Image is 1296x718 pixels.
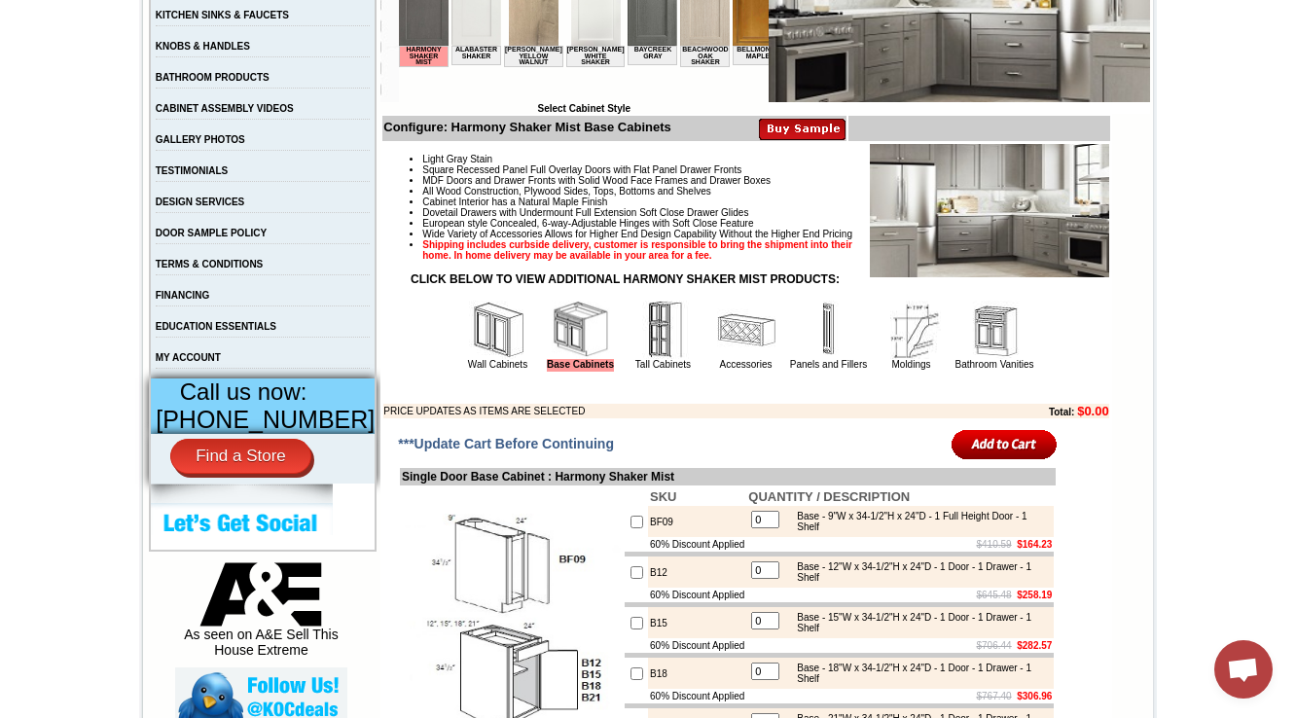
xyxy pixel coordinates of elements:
li: All Wood Construction, Plywood Sides, Tops, Bottoms and Shelves [422,186,1108,197]
a: CABINET ASSEMBLY VIDEOS [156,103,294,114]
b: SKU [650,489,676,504]
div: As seen on A&E Sell This House Extreme [175,562,347,667]
td: 60% Discount Applied [648,638,746,653]
li: Dovetail Drawers with Undermount Full Extension Soft Close Drawer Glides [422,207,1108,218]
a: TERMS & CONDITIONS [156,259,264,269]
td: 60% Discount Applied [648,588,746,602]
td: 60% Discount Applied [648,537,746,552]
a: Moldings [891,359,930,370]
li: MDF Doors and Drawer Fronts with Solid Wood Face Frames and Drawer Boxes [422,175,1108,186]
td: B12 [648,556,746,588]
img: Bathroom Vanities [965,301,1024,359]
strong: Shipping includes curbside delivery, customer is responsible to bring the shipment into their hom... [422,239,852,261]
input: Add to Cart [952,428,1058,460]
b: $0.00 [1077,404,1109,418]
div: Open chat [1214,640,1273,699]
img: Product Image [870,144,1109,277]
b: $258.19 [1017,590,1052,600]
a: BATHROOM PRODUCTS [156,72,270,83]
div: Base - 18"W x 34-1/2"H x 24"D - 1 Door - 1 Drawer - 1 Shelf [787,663,1049,684]
li: Light Gray Stain [422,154,1108,164]
b: $306.96 [1017,691,1052,701]
img: Accessories [717,301,775,359]
a: Wall Cabinets [468,359,527,370]
a: Bathroom Vanities [955,359,1034,370]
img: Base Cabinets [552,301,610,359]
td: B18 [648,658,746,689]
b: Total: [1049,407,1074,417]
img: Tall Cabinets [634,301,693,359]
a: DOOR SAMPLE POLICY [156,228,267,238]
td: B15 [648,607,746,638]
a: Panels and Fillers [790,359,867,370]
b: Configure: Harmony Shaker Mist Base Cabinets [383,120,670,134]
a: Find a Store [170,439,311,474]
span: ***Update Cart Before Continuing [398,436,614,451]
div: Base - 15"W x 34-1/2"H x 24"D - 1 Door - 1 Drawer - 1 Shelf [787,612,1049,633]
a: MY ACCOUNT [156,352,221,363]
b: $282.57 [1017,640,1052,651]
s: $645.48 [977,590,1012,600]
s: $706.44 [977,640,1012,651]
td: PRICE UPDATES AS ITEMS ARE SELECTED [383,404,942,418]
a: DESIGN SERVICES [156,197,245,207]
li: Cabinet Interior has a Natural Maple Finish [422,197,1108,207]
a: KNOBS & HANDLES [156,41,250,52]
a: TESTIMONIALS [156,165,228,176]
li: Square Recessed Panel Full Overlay Doors with Flat Panel Drawer Fronts [422,164,1108,175]
strong: CLICK BELOW TO VIEW ADDITIONAL HARMONY SHAKER MIST PRODUCTS: [411,272,840,286]
a: EDUCATION ESSENTIALS [156,321,276,332]
td: Single Door Base Cabinet : Harmony Shaker Mist [400,468,1056,485]
a: GALLERY PHOTOS [156,134,245,145]
li: European style Concealed, 6-way-Adjustable Hinges with Soft Close Feature [422,218,1108,229]
a: Accessories [720,359,773,370]
a: KITCHEN SINKS & FAUCETS [156,10,289,20]
li: Wide Variety of Accessories Allows for Higher End Design Capability Without the Higher End Pricing [422,229,1108,239]
b: $164.23 [1017,539,1052,550]
a: FINANCING [156,290,210,301]
td: 60% Discount Applied [648,689,746,703]
span: Call us now: [180,378,307,405]
img: Moldings [882,301,941,359]
a: Base Cabinets [547,359,614,372]
td: BF09 [648,506,746,537]
td: Bellmonte Maple [334,89,383,108]
img: Wall Cabinets [469,301,527,359]
b: Select Cabinet Style [537,103,630,114]
b: QUANTITY / DESCRIPTION [748,489,910,504]
div: Base - 9"W x 34-1/2"H x 24"D - 1 Full Height Door - 1 Shelf [787,511,1049,532]
a: Tall Cabinets [635,359,691,370]
div: Base - 12"W x 34-1/2"H x 24"D - 1 Door - 1 Drawer - 1 Shelf [787,561,1049,583]
s: $410.59 [977,539,1012,550]
s: $767.40 [977,691,1012,701]
img: Panels and Fillers [800,301,858,359]
span: [PHONE_NUMBER] [156,406,375,433]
